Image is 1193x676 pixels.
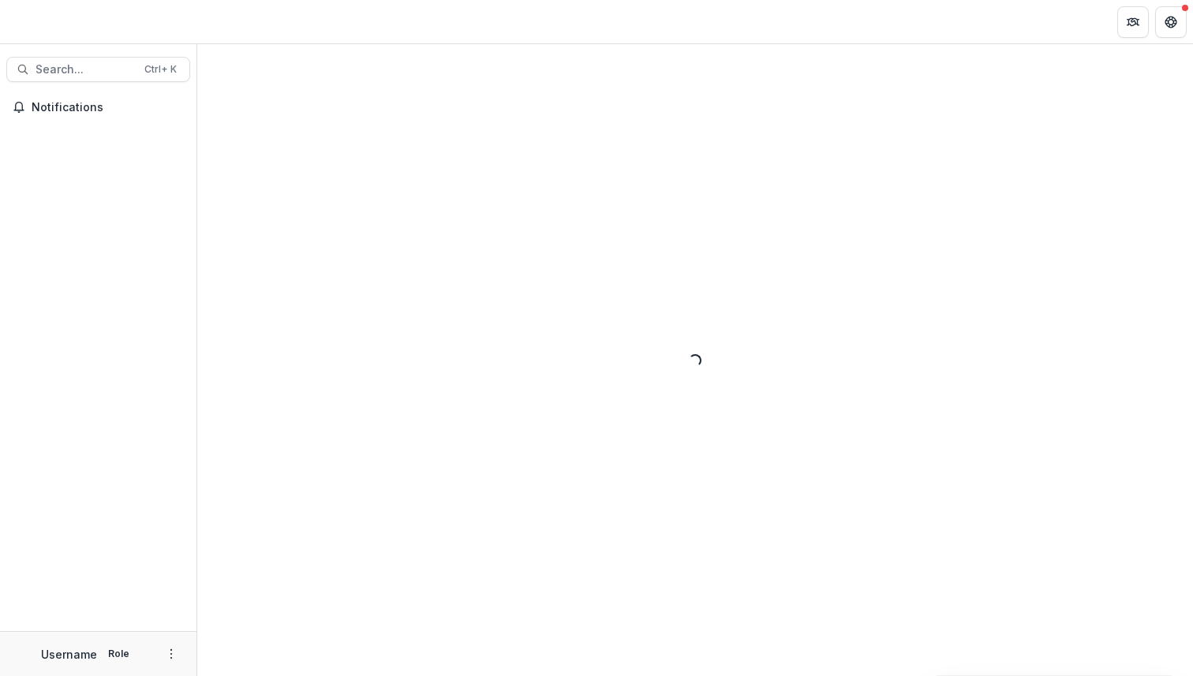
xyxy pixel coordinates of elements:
div: Ctrl + K [141,61,180,78]
p: Role [103,647,134,661]
button: Get Help [1155,6,1187,38]
button: Notifications [6,95,190,120]
span: Search... [36,63,135,77]
span: Notifications [32,101,184,114]
button: Search... [6,57,190,82]
button: More [162,644,181,663]
button: Partners [1117,6,1149,38]
p: Username [41,646,97,663]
